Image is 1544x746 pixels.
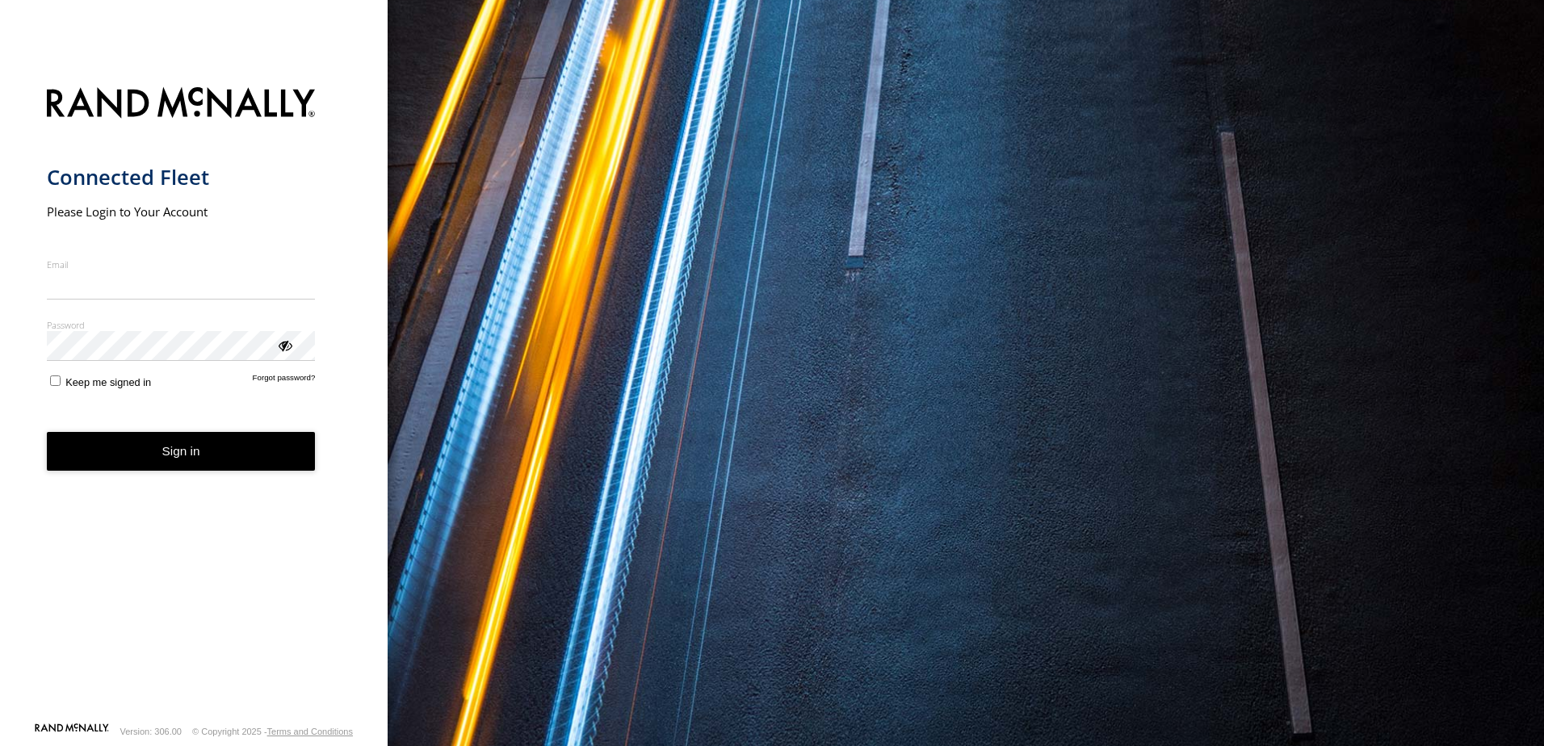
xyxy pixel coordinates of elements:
[50,375,61,386] input: Keep me signed in
[47,258,316,270] label: Email
[47,78,342,722] form: main
[65,376,151,388] span: Keep me signed in
[47,432,316,471] button: Sign in
[35,723,109,740] a: Visit our Website
[47,319,316,331] label: Password
[47,84,316,125] img: Rand McNally
[192,727,353,736] div: © Copyright 2025 -
[120,727,182,736] div: Version: 306.00
[267,727,353,736] a: Terms and Conditions
[276,337,292,353] div: ViewPassword
[253,373,316,388] a: Forgot password?
[47,164,316,191] h1: Connected Fleet
[47,203,316,220] h2: Please Login to Your Account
